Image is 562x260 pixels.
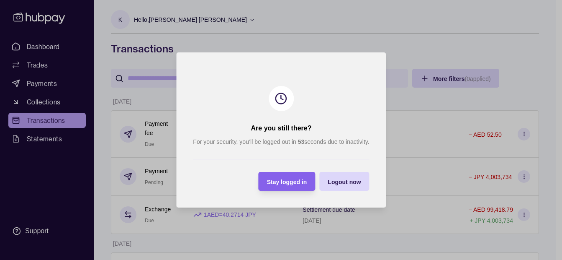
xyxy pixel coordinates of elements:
p: For your security, you’ll be logged out in seconds due to inactivity. [193,137,369,146]
span: Logout now [328,179,361,185]
strong: 53 [298,138,304,145]
span: Stay logged in [267,179,307,185]
button: Stay logged in [258,172,315,191]
button: Logout now [319,172,369,191]
h2: Are you still there? [251,124,311,133]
